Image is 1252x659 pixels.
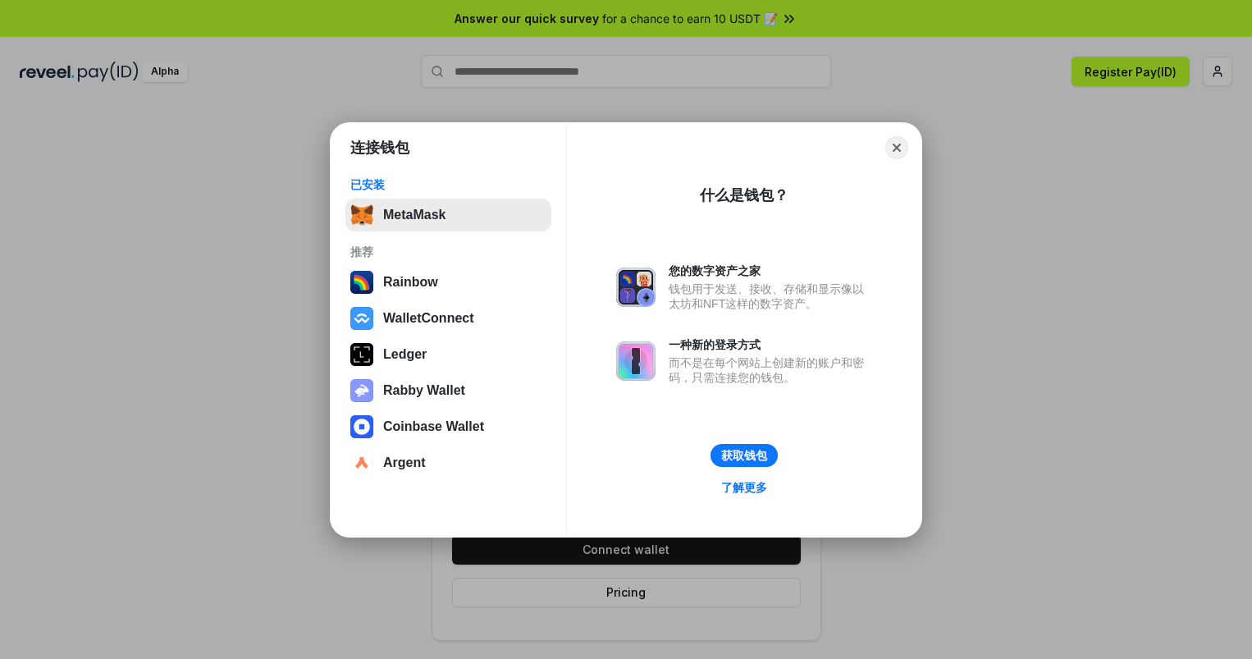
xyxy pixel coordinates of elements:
button: Rainbow [345,266,551,299]
div: 了解更多 [721,480,767,495]
div: MetaMask [383,208,446,222]
img: svg+xml,%3Csvg%20fill%3D%22none%22%20height%3D%2233%22%20viewBox%3D%220%200%2035%2033%22%20width%... [350,204,373,227]
button: WalletConnect [345,302,551,335]
img: svg+xml,%3Csvg%20width%3D%22120%22%20height%3D%22120%22%20viewBox%3D%220%200%20120%20120%22%20fil... [350,271,373,294]
div: Rabby Wallet [383,383,465,398]
img: svg+xml,%3Csvg%20xmlns%3D%22http%3A%2F%2Fwww.w3.org%2F2000%2Fsvg%22%20fill%3D%22none%22%20viewBox... [616,268,656,307]
button: Close [885,136,908,159]
button: MetaMask [345,199,551,231]
img: svg+xml,%3Csvg%20xmlns%3D%22http%3A%2F%2Fwww.w3.org%2F2000%2Fsvg%22%20fill%3D%22none%22%20viewBox... [616,341,656,381]
div: 什么是钱包？ [700,185,788,205]
div: 您的数字资产之家 [669,263,872,278]
div: 钱包用于发送、接收、存储和显示像以太坊和NFT这样的数字资产。 [669,281,872,311]
img: svg+xml,%3Csvg%20width%3D%2228%22%20height%3D%2228%22%20viewBox%3D%220%200%2028%2028%22%20fill%3D... [350,415,373,438]
button: 获取钱包 [711,444,778,467]
button: Coinbase Wallet [345,410,551,443]
a: 了解更多 [711,477,777,498]
img: svg+xml,%3Csvg%20xmlns%3D%22http%3A%2F%2Fwww.w3.org%2F2000%2Fsvg%22%20width%3D%2228%22%20height%3... [350,343,373,366]
div: Ledger [383,347,427,362]
button: Argent [345,446,551,479]
div: 推荐 [350,245,546,259]
div: 而不是在每个网站上创建新的账户和密码，只需连接您的钱包。 [669,355,872,385]
img: svg+xml,%3Csvg%20width%3D%2228%22%20height%3D%2228%22%20viewBox%3D%220%200%2028%2028%22%20fill%3D... [350,451,373,474]
img: svg+xml,%3Csvg%20xmlns%3D%22http%3A%2F%2Fwww.w3.org%2F2000%2Fsvg%22%20fill%3D%22none%22%20viewBox... [350,379,373,402]
div: 获取钱包 [721,448,767,463]
img: svg+xml,%3Csvg%20width%3D%2228%22%20height%3D%2228%22%20viewBox%3D%220%200%2028%2028%22%20fill%3D... [350,307,373,330]
button: Ledger [345,338,551,371]
div: 已安装 [350,177,546,192]
div: WalletConnect [383,311,474,326]
button: Rabby Wallet [345,374,551,407]
div: 一种新的登录方式 [669,337,872,352]
div: Rainbow [383,275,438,290]
h1: 连接钱包 [350,138,409,158]
div: Argent [383,455,426,470]
div: Coinbase Wallet [383,419,484,434]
